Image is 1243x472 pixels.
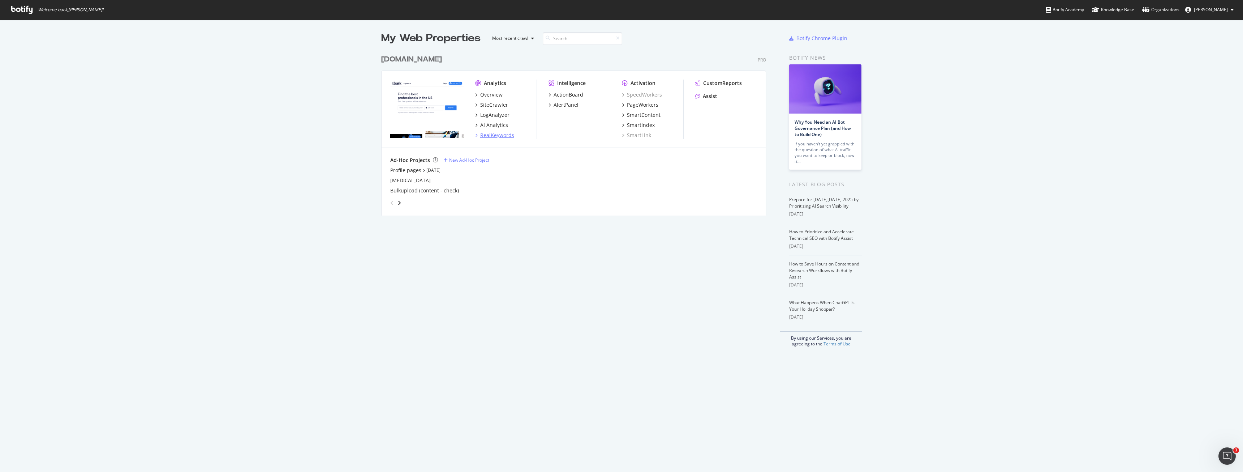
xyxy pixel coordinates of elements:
div: Botify Academy [1046,6,1084,13]
a: New Ad-Hoc Project [444,157,489,163]
div: SmartContent [627,111,661,119]
div: AlertPanel [554,101,579,109]
a: [DATE] [426,167,440,173]
a: [MEDICAL_DATA] [390,177,431,184]
div: [DATE] [789,211,862,217]
div: Latest Blog Posts [789,180,862,188]
div: Knowledge Base [1092,6,1134,13]
div: Botify news [789,54,862,62]
iframe: Intercom live chat [1218,447,1236,465]
div: My Web Properties [381,31,481,46]
a: [DOMAIN_NAME] [381,54,445,65]
div: Pro [758,57,766,63]
a: ActionBoard [549,91,583,98]
div: Organizations [1142,6,1179,13]
div: RealKeywords [480,132,514,139]
div: Ad-Hoc Projects [390,157,430,164]
a: LogAnalyzer [475,111,509,119]
a: Profile pages [390,167,421,174]
a: Prepare for [DATE][DATE] 2025 by Prioritizing AI Search Visibility [789,196,859,209]
a: SmartIndex [622,122,655,129]
div: [DATE] [789,243,862,250]
input: Search [543,32,622,45]
a: Overview [475,91,503,98]
div: New Ad-Hoc Project [449,157,489,163]
div: Botify Chrome Plugin [796,35,847,42]
div: ActionBoard [554,91,583,98]
div: CustomReports [703,80,742,87]
a: AlertPanel [549,101,579,109]
div: By using our Services, you are agreeing to the [780,331,862,347]
div: Assist [703,93,717,100]
a: CustomReports [695,80,742,87]
img: Why You Need an AI Bot Governance Plan (and How to Build One) [789,64,861,114]
a: Why You Need an AI Bot Governance Plan (and How to Build One) [795,119,851,137]
a: Terms of Use [823,341,851,347]
a: Bulkupload (content - check) [390,187,459,194]
a: How to Save Hours on Content and Research Workflows with Botify Assist [789,261,859,280]
a: Botify Chrome Plugin [789,35,847,42]
a: SmartLink [622,132,651,139]
div: Most recent crawl [492,36,528,41]
div: Intelligence [557,80,586,87]
div: angle-right [397,199,402,207]
div: [DATE] [789,314,862,320]
div: LogAnalyzer [480,111,509,119]
button: Most recent crawl [486,33,537,44]
a: SiteCrawler [475,101,508,109]
a: How to Prioritize and Accelerate Technical SEO with Botify Assist [789,229,854,241]
span: 1 [1233,447,1239,453]
div: SmartIndex [627,122,655,129]
div: Overview [480,91,503,98]
div: Analytics [484,80,506,87]
div: PageWorkers [627,101,658,109]
div: If you haven’t yet grappled with the question of what AI traffic you want to keep or block, now is… [795,141,856,164]
div: grid [381,46,772,216]
a: PageWorkers [622,101,658,109]
div: angle-left [387,197,397,209]
a: SpeedWorkers [622,91,662,98]
span: Wayne Burden [1194,7,1228,13]
a: What Happens When ChatGPT Is Your Holiday Shopper? [789,299,855,312]
img: www.bark.com [390,80,464,138]
a: SmartContent [622,111,661,119]
span: Welcome back, [PERSON_NAME] ! [38,7,103,13]
a: AI Analytics [475,122,508,129]
button: [PERSON_NAME] [1179,4,1239,16]
div: [DATE] [789,282,862,288]
div: AI Analytics [480,122,508,129]
div: [DOMAIN_NAME] [381,54,442,65]
div: SiteCrawler [480,101,508,109]
a: Assist [695,93,717,100]
a: RealKeywords [475,132,514,139]
div: Activation [631,80,655,87]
